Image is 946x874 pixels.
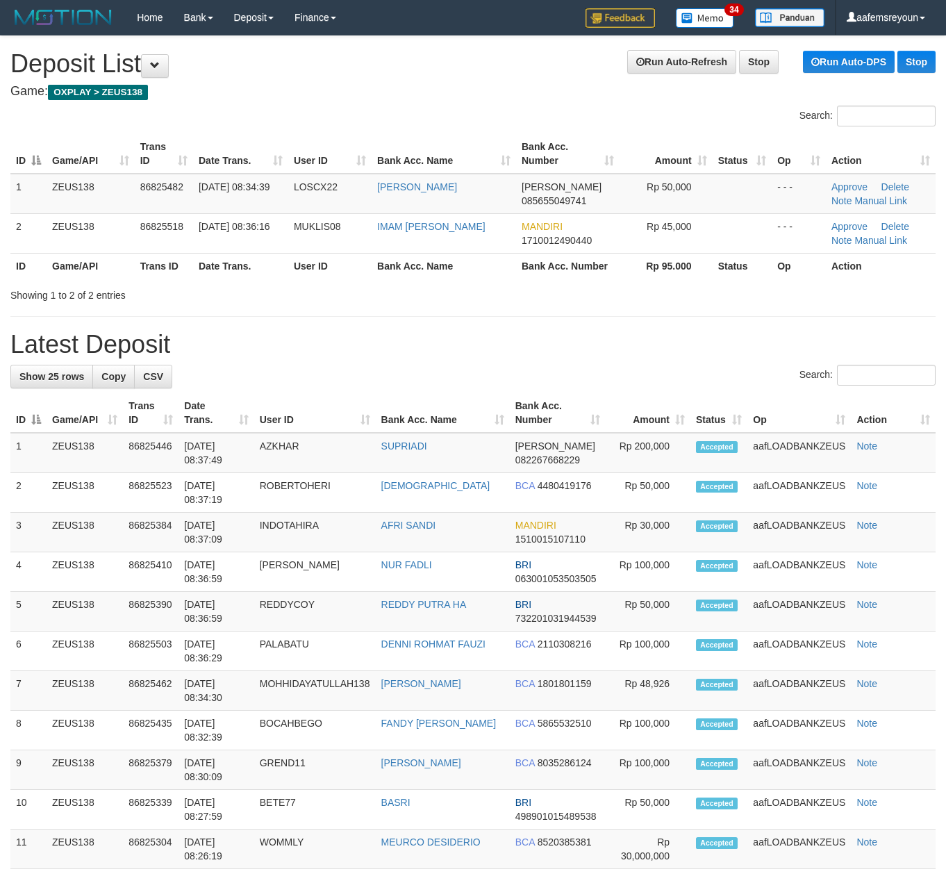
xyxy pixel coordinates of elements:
[10,331,936,358] h1: Latest Deposit
[803,51,895,73] a: Run Auto-DPS
[606,750,690,790] td: Rp 100,000
[690,393,747,433] th: Status: activate to sort column ascending
[381,797,410,808] a: BASRI
[647,221,692,232] span: Rp 45,000
[620,134,713,174] th: Amount: activate to sort column ascending
[696,798,738,809] span: Accepted
[856,440,877,452] a: Note
[606,513,690,552] td: Rp 30,000
[772,174,826,214] td: - - -
[10,213,47,253] td: 2
[134,365,172,388] a: CSV
[381,559,432,570] a: NUR FADLI
[837,365,936,386] input: Search:
[586,8,655,28] img: Feedback.jpg
[288,134,372,174] th: User ID: activate to sort column ascending
[179,750,254,790] td: [DATE] 08:30:09
[606,830,690,869] td: Rp 30,000,000
[881,181,909,192] a: Delete
[10,750,47,790] td: 9
[696,560,738,572] span: Accepted
[47,750,123,790] td: ZEUS138
[696,837,738,849] span: Accepted
[47,513,123,552] td: ZEUS138
[696,758,738,770] span: Accepted
[123,632,179,671] td: 86825503
[772,253,826,279] th: Op
[831,221,868,232] a: Approve
[826,134,936,174] th: Action: activate to sort column ascending
[515,534,586,545] span: Copy 1510015107110 to clipboard
[856,678,877,689] a: Note
[772,134,826,174] th: Op: activate to sort column ascending
[10,134,47,174] th: ID: activate to sort column descending
[47,134,135,174] th: Game/API: activate to sort column ascending
[10,393,47,433] th: ID: activate to sort column descending
[747,552,851,592] td: aafLOADBANKZEUS
[254,513,376,552] td: INDOTAHIRA
[372,253,516,279] th: Bank Acc. Name
[381,836,481,848] a: MEURCO DESIDERIO
[47,393,123,433] th: Game/API: activate to sort column ascending
[831,235,852,246] a: Note
[254,592,376,632] td: REDDYCOY
[747,790,851,830] td: aafLOADBANKZEUS
[10,552,47,592] td: 4
[854,195,907,206] a: Manual Link
[772,213,826,253] td: - - -
[515,480,535,491] span: BCA
[179,592,254,632] td: [DATE] 08:36:59
[47,711,123,750] td: ZEUS138
[713,134,772,174] th: Status: activate to sort column ascending
[372,134,516,174] th: Bank Acc. Name: activate to sort column ascending
[538,678,592,689] span: Copy 1801801159 to clipboard
[10,85,936,99] h4: Game:
[606,592,690,632] td: Rp 50,000
[101,371,126,382] span: Copy
[294,181,338,192] span: LOSCX22
[193,253,288,279] th: Date Trans.
[538,638,592,650] span: Copy 2110308216 to clipboard
[799,365,936,386] label: Search:
[515,811,597,822] span: Copy 498901015489538 to clipboard
[179,711,254,750] td: [DATE] 08:32:39
[522,235,592,246] span: Copy 1710012490440 to clipboard
[747,711,851,750] td: aafLOADBANKZEUS
[199,221,269,232] span: [DATE] 08:36:16
[515,454,580,465] span: Copy 082267668229 to clipboard
[92,365,135,388] a: Copy
[515,678,535,689] span: BCA
[254,671,376,711] td: MOHHIDAYATULLAH138
[522,181,601,192] span: [PERSON_NAME]
[10,7,116,28] img: MOTION_logo.png
[747,393,851,433] th: Op: activate to sort column ascending
[856,797,877,808] a: Note
[515,573,597,584] span: Copy 063001053503505 to clipboard
[606,632,690,671] td: Rp 100,000
[140,221,183,232] span: 86825518
[254,433,376,473] td: AZKHAR
[724,3,743,16] span: 34
[696,481,738,493] span: Accepted
[837,106,936,126] input: Search:
[381,638,486,650] a: DENNI ROHMAT FAUZI
[516,134,620,174] th: Bank Acc. Number: activate to sort column ascending
[193,134,288,174] th: Date Trans.: activate to sort column ascending
[538,718,592,729] span: Copy 5865532510 to clipboard
[10,365,93,388] a: Show 25 rows
[606,790,690,830] td: Rp 50,000
[179,830,254,869] td: [DATE] 08:26:19
[47,253,135,279] th: Game/API
[381,440,427,452] a: SUPRIADI
[10,671,47,711] td: 7
[10,50,936,78] h1: Deposit List
[856,638,877,650] a: Note
[123,750,179,790] td: 86825379
[135,253,193,279] th: Trans ID
[19,371,84,382] span: Show 25 rows
[10,592,47,632] td: 5
[606,671,690,711] td: Rp 48,926
[47,174,135,214] td: ZEUS138
[123,552,179,592] td: 86825410
[47,671,123,711] td: ZEUS138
